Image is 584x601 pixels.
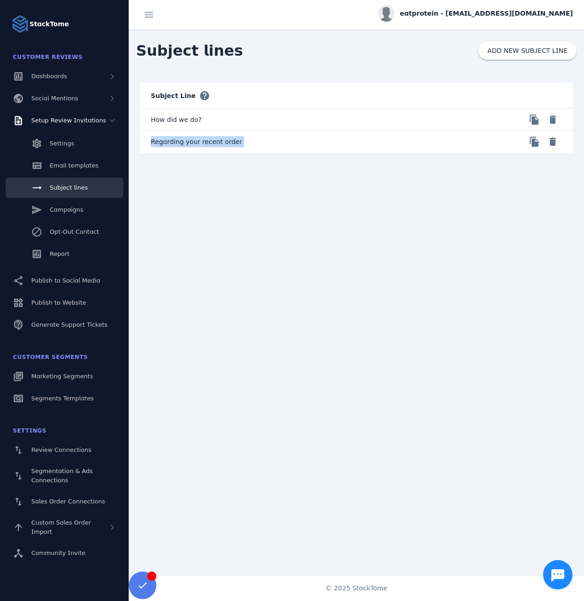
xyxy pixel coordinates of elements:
[31,446,92,453] span: Review Connections
[6,244,123,264] a: Report
[29,19,69,29] strong: StackTome
[50,140,74,147] span: Settings
[50,206,83,213] span: Campaigns
[13,428,46,434] span: Settings
[6,133,123,154] a: Settings
[129,32,250,69] span: Subject lines
[400,9,573,18] span: eatprotein - [EMAIL_ADDRESS][DOMAIN_NAME]
[6,543,123,563] a: Community Invite
[6,222,123,242] a: Opt-Out Contact
[151,91,195,100] span: Subject Line
[31,549,86,556] span: Community Invite
[13,54,83,60] span: Customer Reviews
[6,388,123,409] a: Segments Templates
[140,109,356,131] mat-cell: How did we do?
[31,395,94,402] span: Segments Templates
[31,373,93,380] span: Marketing Segments
[50,228,99,235] span: Opt-Out Contact
[31,117,106,124] span: Setup Review Invitations
[50,184,88,191] span: Subject lines
[6,200,123,220] a: Campaigns
[13,354,88,360] span: Customer Segments
[6,366,123,387] a: Marketing Segments
[326,584,388,593] span: © 2025 StackTome
[31,277,100,284] span: Publish to Social Media
[31,321,108,328] span: Generate Support Tickets
[378,5,395,22] img: profile.jpg
[6,293,123,313] a: Publish to Website
[378,5,573,22] button: eatprotein - [EMAIL_ADDRESS][DOMAIN_NAME]
[6,178,123,198] a: Subject lines
[6,462,123,490] a: Segmentation & Ads Connections
[478,41,577,60] button: ADD NEW SUBJECT LINE
[6,315,123,335] a: Generate Support Tickets
[6,271,123,291] a: Publish to Social Media
[31,468,93,484] span: Segmentation & Ads Connections
[31,95,78,102] span: Social Mentions
[6,491,123,512] a: Sales Order Connections
[31,498,105,505] span: Sales Order Connections
[31,299,86,306] span: Publish to Website
[6,440,123,460] a: Review Connections
[50,162,98,169] span: Email templates
[140,131,356,153] mat-cell: Regarding your recent order
[31,73,67,80] span: Dashboards
[6,156,123,176] a: Email templates
[50,250,69,257] span: Report
[11,15,29,33] img: Logo image
[487,47,567,54] span: ADD NEW SUBJECT LINE
[31,519,91,535] span: Custom Sales Order Import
